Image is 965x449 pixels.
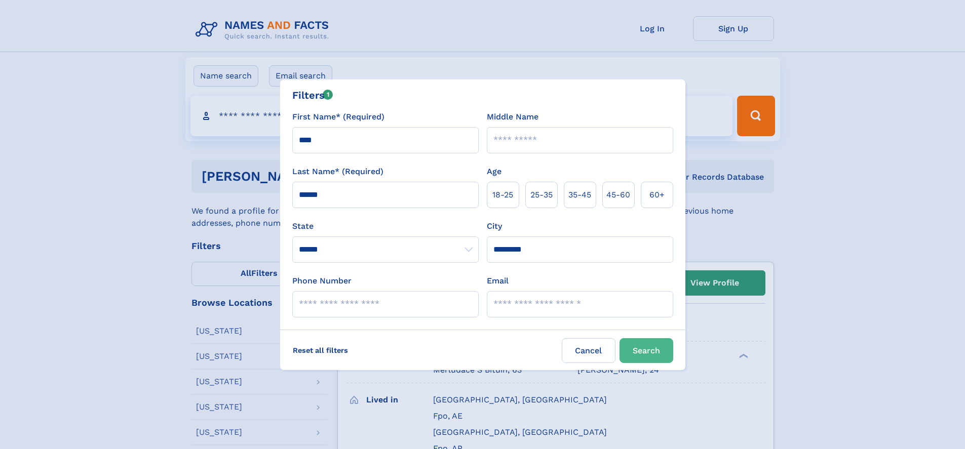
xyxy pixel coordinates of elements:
[292,166,383,178] label: Last Name* (Required)
[292,275,352,287] label: Phone Number
[292,88,333,103] div: Filters
[292,111,384,123] label: First Name* (Required)
[292,220,479,232] label: State
[606,189,630,201] span: 45‑60
[487,220,502,232] label: City
[487,166,501,178] label: Age
[286,338,355,362] label: Reset all filters
[487,111,538,123] label: Middle Name
[620,338,673,363] button: Search
[530,189,553,201] span: 25‑35
[492,189,513,201] span: 18‑25
[487,275,509,287] label: Email
[568,189,591,201] span: 35‑45
[649,189,665,201] span: 60+
[562,338,615,363] label: Cancel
